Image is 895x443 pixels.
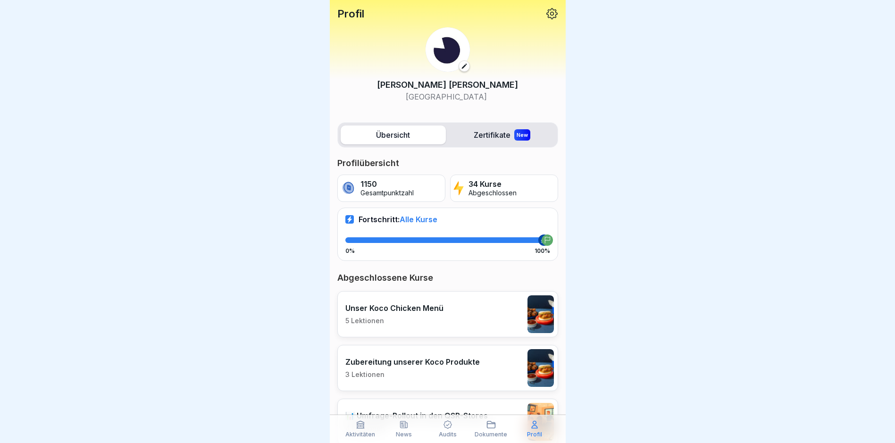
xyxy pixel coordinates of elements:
p: 📊 Umfrage-Rollout in den QSR-Stores [345,411,488,420]
p: 1150 [360,180,414,189]
div: New [514,129,530,141]
p: News [396,431,412,438]
label: Übersicht [341,125,446,144]
p: 3 Lektionen [345,370,480,379]
p: Abgeschlossen [468,189,517,197]
p: Gesamtpunktzahl [360,189,414,197]
img: lq22iihlx1gk089bhjtgswki.png [527,295,554,333]
a: Unser Koco Chicken Menü5 Lektionen [337,291,558,337]
img: micnv0ymr61u2o0zgun0bp1a.png [527,403,554,441]
p: Aktivitäten [345,431,375,438]
label: Zertifikate [450,125,555,144]
p: Profilübersicht [337,158,558,169]
p: 100% [535,248,550,254]
p: Abgeschlossene Kurse [337,272,558,284]
p: Fortschritt: [359,215,437,224]
p: [PERSON_NAME] [PERSON_NAME] [377,78,518,91]
p: Audits [439,431,457,438]
span: Alle Kurse [400,215,437,224]
a: Zubereitung unserer Koco Produkte3 Lektionen [337,345,558,391]
p: Dokumente [475,431,507,438]
p: Unser Koco Chicken Menü [345,303,443,313]
img: lightning.svg [453,180,464,196]
p: Profil [337,8,364,20]
img: dgn6ymvmmfza13vslh7z01e0.png [426,27,470,72]
p: [GEOGRAPHIC_DATA] [377,91,518,102]
p: 34 Kurse [468,180,517,189]
p: Profil [527,431,542,438]
p: 0% [345,248,355,254]
p: 5 Lektionen [345,317,443,325]
p: Zubereitung unserer Koco Produkte [345,357,480,367]
img: coin.svg [341,180,356,196]
img: lq22iihlx1gk089bhjtgswki.png [527,349,554,387]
